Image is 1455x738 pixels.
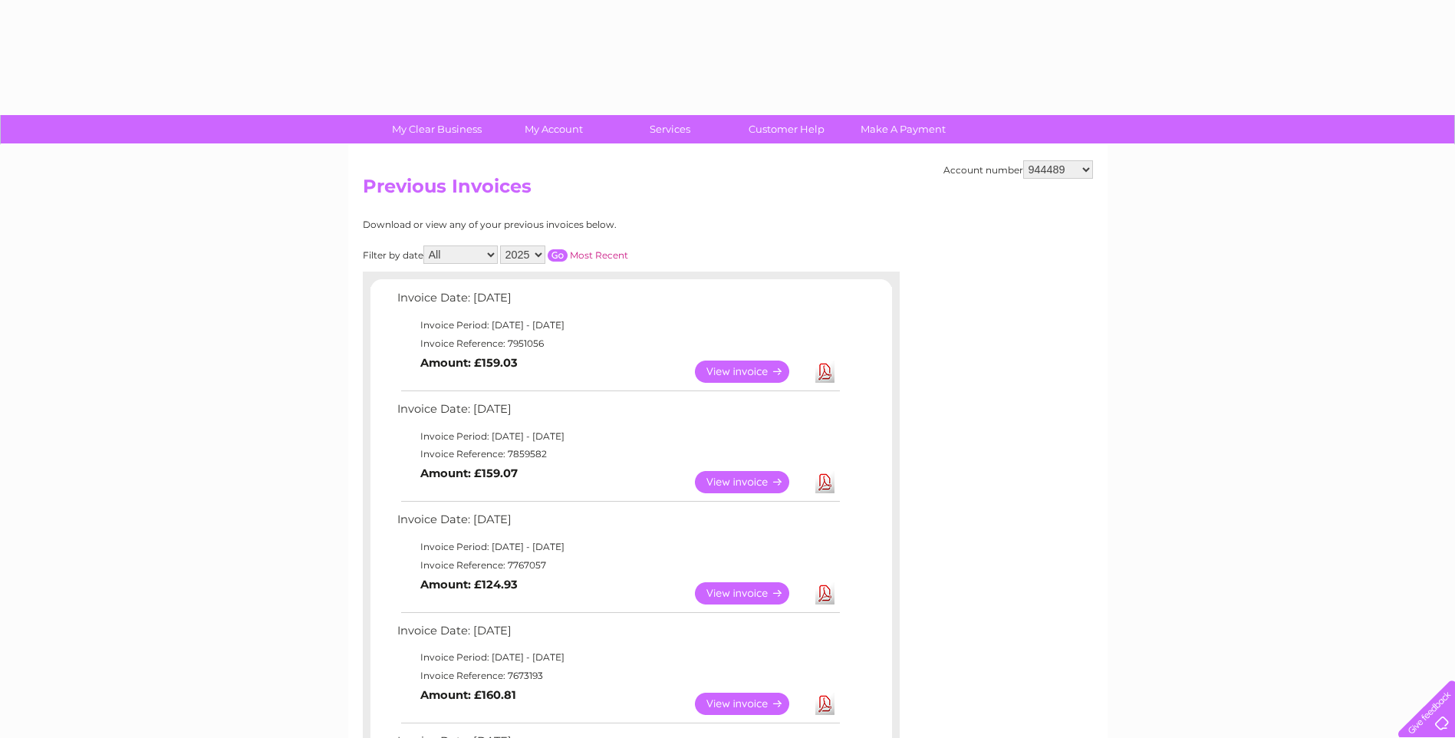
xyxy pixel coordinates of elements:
[607,115,733,143] a: Services
[374,115,500,143] a: My Clear Business
[840,115,966,143] a: Make A Payment
[393,334,842,353] td: Invoice Reference: 7951056
[393,538,842,556] td: Invoice Period: [DATE] - [DATE]
[695,361,808,383] a: View
[570,249,628,261] a: Most Recent
[363,245,765,264] div: Filter by date
[420,356,518,370] b: Amount: £159.03
[393,288,842,316] td: Invoice Date: [DATE]
[695,693,808,715] a: View
[393,621,842,649] td: Invoice Date: [DATE]
[393,556,842,575] td: Invoice Reference: 7767057
[393,427,842,446] td: Invoice Period: [DATE] - [DATE]
[393,667,842,685] td: Invoice Reference: 7673193
[695,582,808,605] a: View
[363,219,765,230] div: Download or view any of your previous invoices below.
[420,578,518,591] b: Amount: £124.93
[420,466,518,480] b: Amount: £159.07
[490,115,617,143] a: My Account
[815,361,834,383] a: Download
[723,115,850,143] a: Customer Help
[393,316,842,334] td: Invoice Period: [DATE] - [DATE]
[943,160,1093,179] div: Account number
[815,582,834,605] a: Download
[393,399,842,427] td: Invoice Date: [DATE]
[363,176,1093,205] h2: Previous Invoices
[815,471,834,493] a: Download
[420,688,516,702] b: Amount: £160.81
[393,648,842,667] td: Invoice Period: [DATE] - [DATE]
[393,509,842,538] td: Invoice Date: [DATE]
[695,471,808,493] a: View
[815,693,834,715] a: Download
[393,445,842,463] td: Invoice Reference: 7859582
